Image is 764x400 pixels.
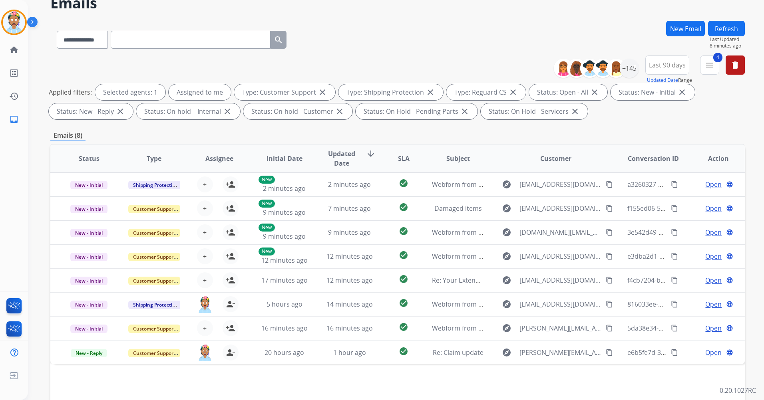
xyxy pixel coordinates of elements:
[705,60,714,70] mat-icon: menu
[226,299,235,309] mat-icon: person_remove
[328,180,371,189] span: 2 minutes ago
[720,386,756,395] p: 0.20.1027RC
[540,154,571,163] span: Customer
[502,204,511,213] mat-icon: explore
[710,36,745,43] span: Last Updated:
[197,200,213,216] button: +
[529,84,607,100] div: Status: Open - All
[730,60,740,70] mat-icon: delete
[243,103,352,119] div: Status: On-hold - Customer
[627,300,750,309] span: 816033ee-9762-4b02-b533-710082890bf5
[226,251,235,261] mat-icon: person_add
[426,87,435,97] mat-icon: close
[267,154,302,163] span: Initial Date
[502,275,511,285] mat-icon: explore
[433,348,483,357] span: Re: Claim update
[502,323,511,333] mat-icon: explore
[197,176,213,192] button: +
[434,204,482,213] span: Damaged items
[265,348,304,357] span: 20 hours ago
[226,204,235,213] mat-icon: person_add
[326,252,373,261] span: 12 minutes ago
[70,229,107,237] span: New - Initial
[169,84,231,100] div: Assigned to me
[432,276,517,285] span: Re: Your Extend Virtual Card
[606,277,613,284] mat-icon: content_copy
[645,55,689,75] button: Last 90 days
[519,275,601,285] span: [EMAIL_ADDRESS][DOMAIN_NAME]
[705,299,722,309] span: Open
[399,274,408,284] mat-icon: check_circle
[197,320,213,336] button: +
[9,91,19,101] mat-icon: history
[338,84,443,100] div: Type: Shipping Protection
[328,228,371,237] span: 9 minutes ago
[399,178,408,188] mat-icon: check_circle
[680,145,745,172] th: Action
[326,324,373,333] span: 16 minutes ago
[203,323,207,333] span: +
[705,204,722,213] span: Open
[197,272,213,288] button: +
[671,181,678,188] mat-icon: content_copy
[128,325,180,333] span: Customer Support
[399,202,408,212] mat-icon: check_circle
[666,21,705,36] button: New Email
[502,348,511,357] mat-icon: explore
[335,107,344,116] mat-icon: close
[649,63,686,67] span: Last 90 days
[705,323,722,333] span: Open
[519,180,601,189] span: [EMAIL_ADDRESS][DOMAIN_NAME]
[49,103,133,119] div: Status: New - Reply
[226,275,235,285] mat-icon: person_add
[708,21,745,36] button: Refresh
[261,256,308,265] span: 12 minutes ago
[627,228,750,237] span: 3e542d49-0b6e-4541-b1d8-4afc3c158002
[128,181,183,189] span: Shipping Protection
[50,131,86,141] p: Emails (8)
[147,154,161,163] span: Type
[399,250,408,260] mat-icon: check_circle
[49,87,92,97] p: Applied filters:
[263,208,306,217] span: 9 minutes ago
[356,103,477,119] div: Status: On Hold - Pending Parts
[128,253,180,261] span: Customer Support
[606,301,613,308] mat-icon: content_copy
[705,348,722,357] span: Open
[197,248,213,264] button: +
[9,68,19,78] mat-icon: list_alt
[705,275,722,285] span: Open
[261,276,308,285] span: 17 minutes ago
[226,180,235,189] mat-icon: person_add
[366,149,376,158] mat-icon: arrow_downward
[519,348,601,357] span: [PERSON_NAME][EMAIL_ADDRESS][DOMAIN_NAME]
[726,325,733,332] mat-icon: language
[326,300,373,309] span: 14 minutes ago
[606,229,613,236] mat-icon: content_copy
[333,348,366,357] span: 1 hour ago
[128,301,183,309] span: Shipping Protection
[710,43,745,49] span: 8 minutes ago
[700,55,719,75] button: 4
[432,180,613,189] span: Webform from [EMAIL_ADDRESS][DOMAIN_NAME] on [DATE]
[611,84,695,100] div: Status: New - Initial
[226,323,235,333] mat-icon: person_add
[328,204,371,213] span: 7 minutes ago
[71,349,107,357] span: New - Reply
[671,325,678,332] mat-icon: content_copy
[197,224,213,240] button: +
[671,253,678,260] mat-icon: content_copy
[446,154,470,163] span: Subject
[205,154,233,163] span: Assignee
[502,299,511,309] mat-icon: explore
[399,226,408,236] mat-icon: check_circle
[606,181,613,188] mat-icon: content_copy
[432,252,613,261] span: Webform from [EMAIL_ADDRESS][DOMAIN_NAME] on [DATE]
[115,107,125,116] mat-icon: close
[519,299,601,309] span: [EMAIL_ADDRESS][DOMAIN_NAME]
[432,300,613,309] span: Webform from [EMAIL_ADDRESS][DOMAIN_NAME] on [DATE]
[705,251,722,261] span: Open
[259,200,275,208] p: New
[460,107,470,116] mat-icon: close
[647,77,692,83] span: Range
